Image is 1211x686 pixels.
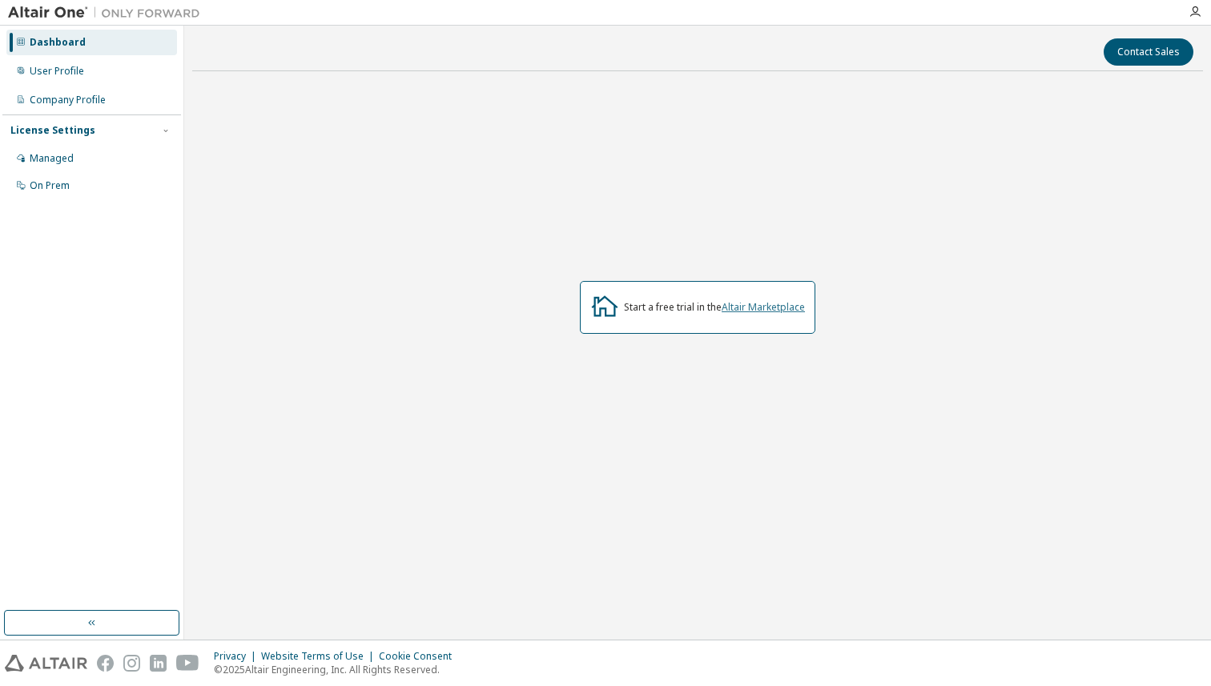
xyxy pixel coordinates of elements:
[176,655,199,672] img: youtube.svg
[97,655,114,672] img: facebook.svg
[624,301,805,314] div: Start a free trial in the
[5,655,87,672] img: altair_logo.svg
[214,663,461,676] p: © 2025 Altair Engineering, Inc. All Rights Reserved.
[379,650,461,663] div: Cookie Consent
[722,300,805,314] a: Altair Marketplace
[10,124,95,137] div: License Settings
[30,36,86,49] div: Dashboard
[30,94,106,106] div: Company Profile
[150,655,167,672] img: linkedin.svg
[8,5,208,21] img: Altair One
[30,65,84,78] div: User Profile
[261,650,379,663] div: Website Terms of Use
[1104,38,1193,66] button: Contact Sales
[30,152,74,165] div: Managed
[30,179,70,192] div: On Prem
[123,655,140,672] img: instagram.svg
[214,650,261,663] div: Privacy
